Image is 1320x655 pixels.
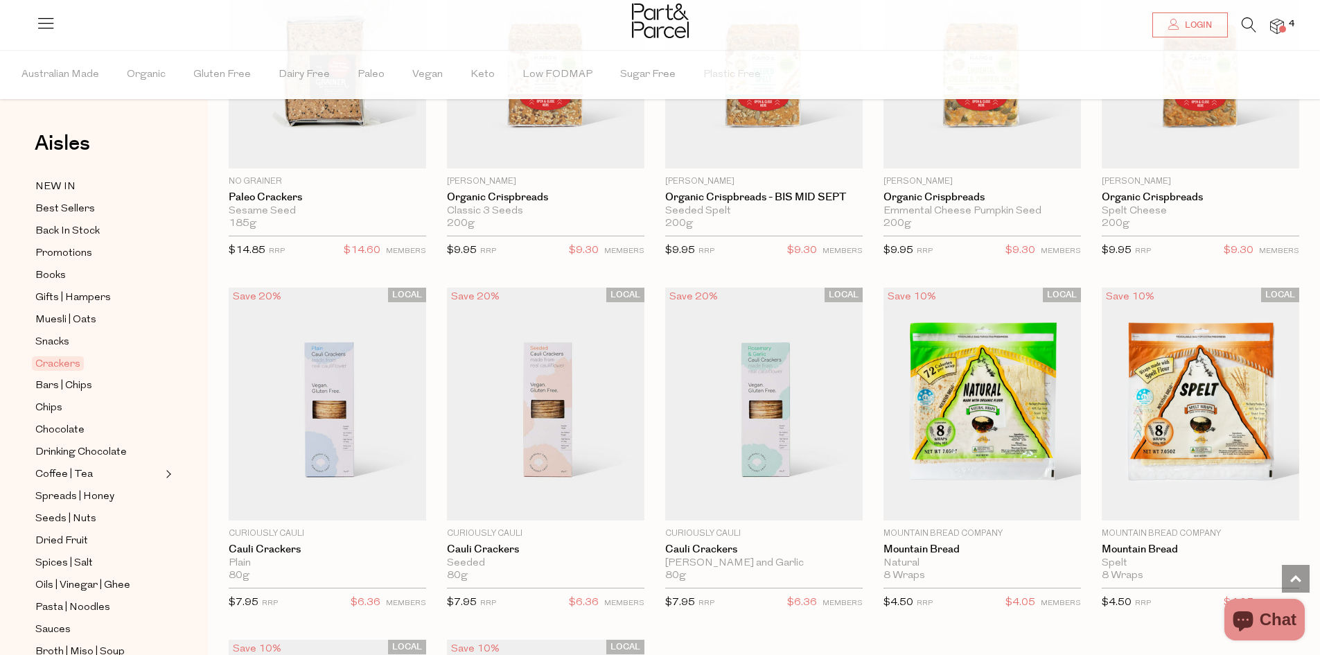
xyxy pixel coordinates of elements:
a: Chips [35,399,161,417]
span: NEW IN [35,179,76,195]
span: 80g [229,570,249,582]
span: $6.36 [351,594,380,612]
a: Gifts | Hampers [35,289,161,306]
small: RRP [1135,247,1151,255]
a: Seeds | Nuts [35,510,161,527]
small: RRP [1135,600,1151,607]
span: Spreads | Honey [35,489,114,505]
div: Spelt Cheese [1102,205,1299,218]
span: Seeds | Nuts [35,511,96,527]
small: MEMBERS [1041,247,1081,255]
span: $9.30 [787,242,817,260]
div: Emmental Cheese Pumpkin Seed [883,205,1081,218]
small: RRP [480,600,496,607]
div: Natural [883,557,1081,570]
span: Login [1181,19,1212,31]
div: Save 20% [665,288,722,306]
span: Plastic Free [703,51,761,99]
span: Muesli | Oats [35,312,96,329]
span: Sauces [35,622,71,638]
div: Seeded Spelt [665,205,863,218]
div: Classic 3 Seeds [447,205,644,218]
span: Chocolate [35,422,85,439]
a: Pasta | Noodles [35,599,161,616]
span: $6.36 [569,594,599,612]
span: 80g [665,570,686,582]
p: Curiously Cauli [229,527,426,540]
span: Crackers [32,356,84,371]
span: Snacks [35,334,69,351]
span: $9.95 [447,245,477,256]
a: Organic Crispbreads [883,191,1081,204]
small: RRP [269,247,285,255]
button: Expand/Collapse Coffee | Tea [162,466,172,482]
span: 80g [447,570,468,582]
span: $14.85 [229,245,265,256]
a: Books [35,267,161,284]
span: 200g [883,218,911,230]
a: Cauli Crackers [665,543,863,556]
a: Best Sellers [35,200,161,218]
span: Vegan [412,51,443,99]
a: Promotions [35,245,161,262]
span: Drinking Chocolate [35,444,127,461]
small: RRP [262,600,278,607]
span: LOCAL [388,640,426,654]
span: $9.30 [1005,242,1035,260]
span: Organic [127,51,166,99]
span: Promotions [35,245,92,262]
small: MEMBERS [386,247,426,255]
span: $9.95 [1102,245,1132,256]
span: $9.30 [1224,242,1253,260]
small: MEMBERS [604,247,644,255]
a: Drinking Chocolate [35,444,161,461]
a: Dried Fruit [35,532,161,550]
small: RRP [698,600,714,607]
div: [PERSON_NAME] and Garlic [665,557,863,570]
span: LOCAL [825,288,863,302]
a: Chocolate [35,421,161,439]
p: No Grainer [229,175,426,188]
a: Organic Crispbreads [1102,191,1299,204]
span: $4.50 [1102,597,1132,608]
p: Curiously Cauli [447,527,644,540]
a: Coffee | Tea [35,466,161,483]
span: Back In Stock [35,223,100,240]
inbox-online-store-chat: Shopify online store chat [1220,599,1309,644]
a: Paleo Crackers [229,191,426,204]
span: $9.95 [883,245,913,256]
a: Cauli Crackers [229,543,426,556]
span: $7.95 [447,597,477,608]
span: Bars | Chips [35,378,92,394]
span: $7.95 [665,597,695,608]
span: Aisles [35,128,90,159]
a: Bars | Chips [35,377,161,394]
img: Part&Parcel [632,3,689,38]
p: Curiously Cauli [665,527,863,540]
span: $4.05 [1005,594,1035,612]
span: 8 Wraps [883,570,925,582]
img: Cauli Crackers [447,288,644,521]
a: Spreads | Honey [35,488,161,505]
div: Save 10% [883,288,940,306]
span: Chips [35,400,62,417]
a: Login [1152,12,1228,37]
a: Muesli | Oats [35,311,161,329]
small: MEMBERS [1041,600,1081,607]
span: Dried Fruit [35,533,88,550]
span: LOCAL [606,640,644,654]
small: MEMBERS [822,247,863,255]
small: RRP [698,247,714,255]
span: 200g [447,218,475,230]
span: Oils | Vinegar | Ghee [35,577,130,594]
span: LOCAL [1043,288,1081,302]
span: LOCAL [388,288,426,302]
span: Paleo [358,51,385,99]
span: Best Sellers [35,201,95,218]
span: 4 [1285,18,1298,30]
span: $4.50 [883,597,913,608]
img: Mountain Bread [1102,288,1299,521]
p: [PERSON_NAME] [447,175,644,188]
a: Oils | Vinegar | Ghee [35,577,161,594]
span: Gifts | Hampers [35,290,111,306]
